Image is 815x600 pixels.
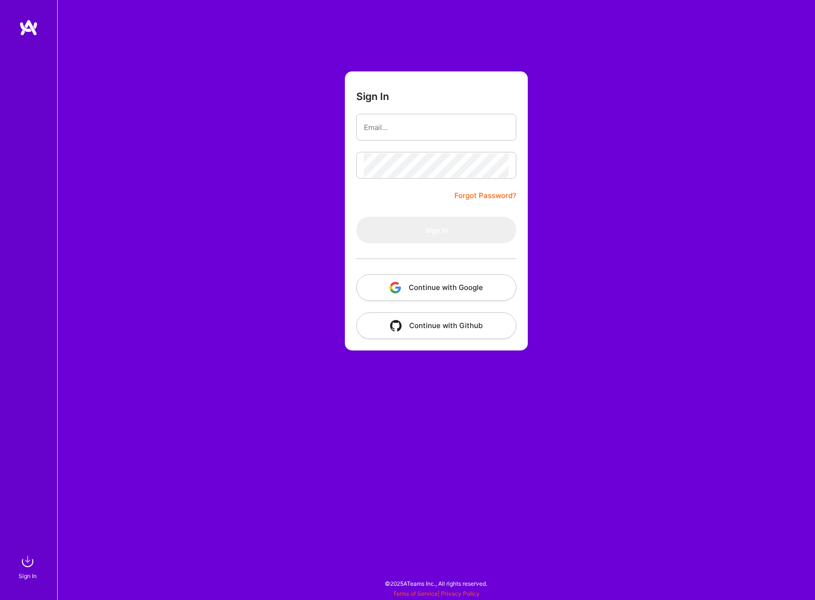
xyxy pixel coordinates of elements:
[356,217,516,243] button: Sign In
[364,115,509,140] input: Email...
[57,571,815,595] div: © 2025 ATeams Inc., All rights reserved.
[390,282,401,293] img: icon
[20,552,37,581] a: sign inSign In
[19,19,38,36] img: logo
[356,90,389,102] h3: Sign In
[19,571,37,581] div: Sign In
[18,552,37,571] img: sign in
[390,320,402,331] img: icon
[356,274,516,301] button: Continue with Google
[393,590,438,597] a: Terms of Service
[356,312,516,339] button: Continue with Github
[441,590,480,597] a: Privacy Policy
[454,190,516,201] a: Forgot Password?
[393,590,480,597] span: |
